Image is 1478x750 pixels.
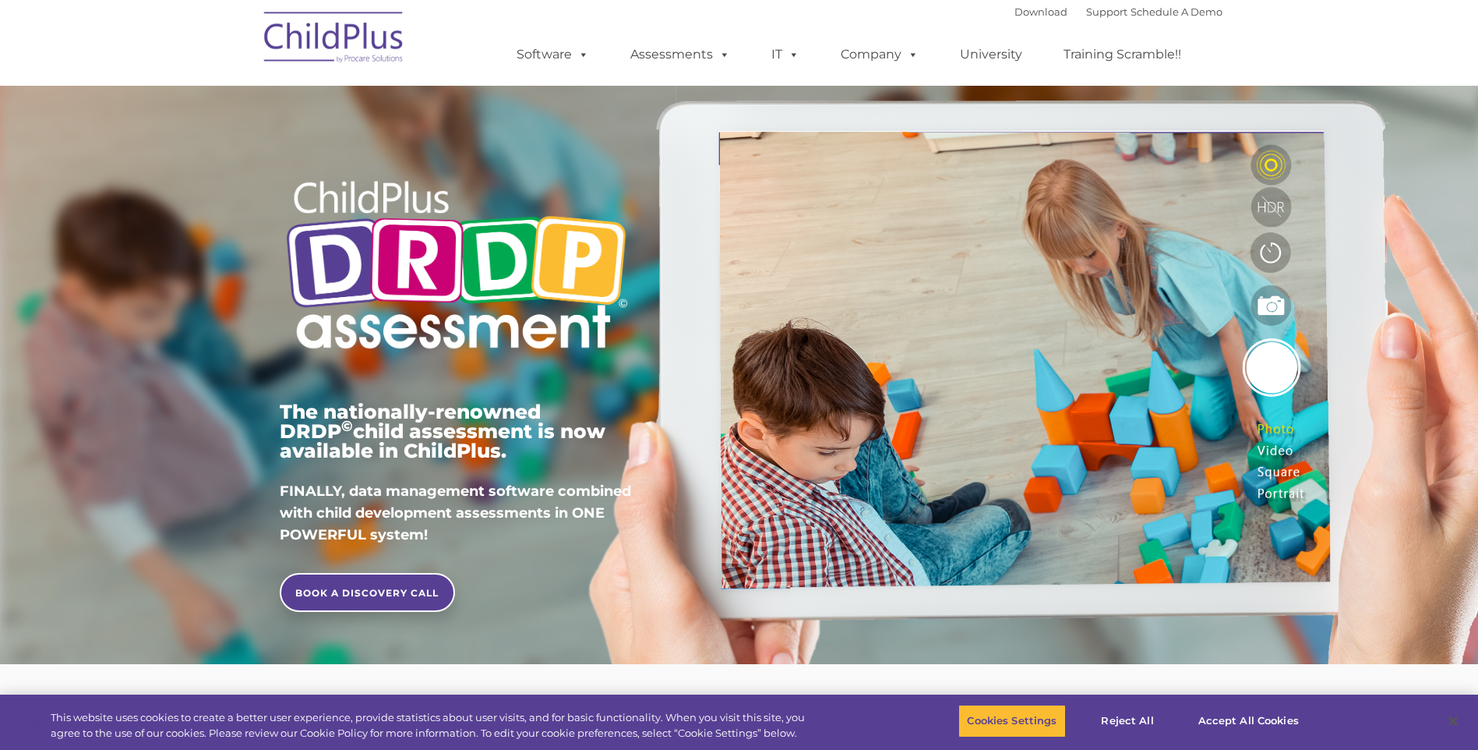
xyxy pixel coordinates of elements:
span: The nationally-renowned DRDP child assessment is now available in ChildPlus. [280,400,605,462]
button: Reject All [1079,705,1176,738]
font: | [1014,5,1222,18]
button: Accept All Cookies [1190,705,1307,738]
a: IT [756,39,815,70]
img: ChildPlus by Procare Solutions [256,1,412,79]
a: University [944,39,1038,70]
button: Close [1436,704,1470,738]
img: Copyright - DRDP Logo Light [280,160,633,375]
a: Assessments [615,39,746,70]
span: FINALLY, data management software combined with child development assessments in ONE POWERFUL sys... [280,483,631,543]
button: Cookies Settings [958,705,1065,738]
a: Support [1086,5,1127,18]
a: Schedule A Demo [1131,5,1222,18]
a: Training Scramble!! [1048,39,1197,70]
sup: © [341,417,353,435]
a: Company [825,39,934,70]
a: Download [1014,5,1067,18]
div: This website uses cookies to create a better user experience, provide statistics about user visit... [51,710,813,741]
a: BOOK A DISCOVERY CALL [280,573,455,612]
a: Software [501,39,605,70]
